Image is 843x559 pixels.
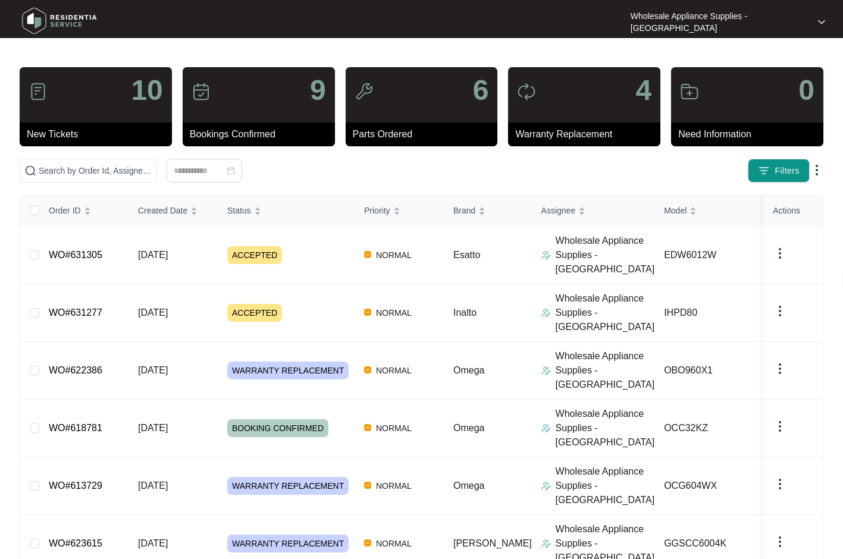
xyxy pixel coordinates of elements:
[473,76,489,105] p: 6
[190,127,335,142] p: Bookings Confirmed
[541,539,551,548] img: Assigner Icon
[24,165,36,177] img: search-icon
[49,481,102,491] a: WO#613729
[541,366,551,375] img: Assigner Icon
[227,419,328,437] span: BOOKING CONFIRMED
[678,127,823,142] p: Need Information
[138,307,168,318] span: [DATE]
[371,421,416,435] span: NORMAL
[541,423,551,433] img: Assigner Icon
[541,250,551,260] img: Assigner Icon
[227,362,349,379] span: WARRANTY REPLACEMENT
[798,76,814,105] p: 0
[453,204,475,217] span: Brand
[556,464,655,507] p: Wholesale Appliance Supplies - [GEOGRAPHIC_DATA]
[138,481,168,491] span: [DATE]
[515,127,660,142] p: Warranty Replacement
[355,82,374,101] img: icon
[453,423,484,433] span: Omega
[227,535,349,552] span: WARRANTY REPLACEMENT
[453,250,480,260] span: Esatto
[654,400,773,457] td: OCC32KZ
[453,307,477,318] span: Inalto
[364,251,371,258] img: Vercel Logo
[758,165,770,177] img: filter icon
[773,246,787,260] img: dropdown arrow
[364,366,371,373] img: Vercel Logo
[138,538,168,548] span: [DATE]
[227,246,282,264] span: ACCEPTED
[773,535,787,549] img: dropdown arrow
[371,479,416,493] span: NORMAL
[444,195,532,227] th: Brand
[218,195,355,227] th: Status
[654,195,773,227] th: Model
[453,538,532,548] span: [PERSON_NAME]
[49,423,102,433] a: WO#618781
[680,82,699,101] img: icon
[49,538,102,548] a: WO#623615
[355,195,444,227] th: Priority
[353,127,498,142] p: Parts Ordered
[131,76,162,105] p: 10
[49,365,102,375] a: WO#622386
[364,204,390,217] span: Priority
[541,481,551,491] img: Assigner Icon
[27,127,172,142] p: New Tickets
[49,250,102,260] a: WO#631305
[556,407,655,450] p: Wholesale Appliance Supplies - [GEOGRAPHIC_DATA]
[654,342,773,400] td: OBO960X1
[371,306,416,320] span: NORMAL
[227,304,282,322] span: ACCEPTED
[39,164,152,177] input: Search by Order Id, Assignee Name, Customer Name, Brand and Model
[138,365,168,375] span: [DATE]
[654,227,773,284] td: EDW6012W
[775,165,800,177] span: Filters
[654,284,773,342] td: IHPD80
[49,204,81,217] span: Order ID
[371,248,416,262] span: NORMAL
[364,309,371,316] img: Vercel Logo
[371,363,416,378] span: NORMAL
[818,19,825,25] img: dropdown arrow
[371,536,416,551] span: NORMAL
[453,365,484,375] span: Omega
[654,457,773,515] td: OCG604WX
[453,481,484,491] span: Omega
[541,204,576,217] span: Assignee
[138,250,168,260] span: [DATE]
[773,477,787,491] img: dropdown arrow
[192,82,211,101] img: icon
[138,423,168,433] span: [DATE]
[29,82,48,101] img: icon
[748,159,810,183] button: filter iconFilters
[364,482,371,489] img: Vercel Logo
[39,195,129,227] th: Order ID
[773,362,787,376] img: dropdown arrow
[556,234,655,277] p: Wholesale Appliance Supplies - [GEOGRAPHIC_DATA]
[138,204,187,217] span: Created Date
[364,424,371,431] img: Vercel Logo
[49,307,102,318] a: WO#631277
[364,539,371,547] img: Vercel Logo
[556,349,655,392] p: Wholesale Appliance Supplies - [GEOGRAPHIC_DATA]
[763,195,823,227] th: Actions
[227,204,251,217] span: Status
[532,195,655,227] th: Assignee
[664,204,687,217] span: Model
[129,195,218,227] th: Created Date
[773,419,787,434] img: dropdown arrow
[227,477,349,495] span: WARRANTY REPLACEMENT
[310,76,326,105] p: 9
[18,3,101,39] img: residentia service logo
[635,76,651,105] p: 4
[773,304,787,318] img: dropdown arrow
[631,10,807,34] p: Wholesale Appliance Supplies - [GEOGRAPHIC_DATA]
[517,82,536,101] img: icon
[541,308,551,318] img: Assigner Icon
[810,163,824,177] img: dropdown arrow
[556,291,655,334] p: Wholesale Appliance Supplies - [GEOGRAPHIC_DATA]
